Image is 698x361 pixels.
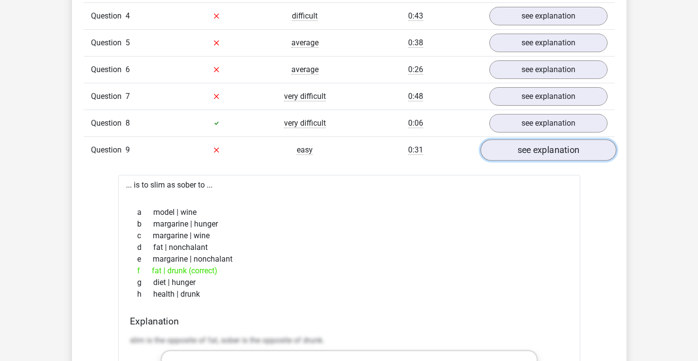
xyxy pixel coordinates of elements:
span: b [137,218,153,230]
p: slim is the opposite of fat, sober is the opposite of drunk. [130,335,569,346]
a: see explanation [489,60,608,79]
div: model | wine [130,207,569,218]
a: see explanation [489,34,608,52]
span: very difficult [284,118,326,128]
a: see explanation [489,114,608,133]
span: 8 [125,118,130,128]
span: average [291,65,319,75]
span: 0:06 [408,118,423,128]
span: Question [91,10,125,22]
span: 6 [125,65,130,74]
span: Question [91,144,125,156]
div: margarine | wine [130,230,569,242]
span: difficult [292,11,318,21]
span: Question [91,37,125,49]
div: margarine | hunger [130,218,569,230]
span: 0:43 [408,11,423,21]
div: margarine | nonchalant [130,253,569,265]
span: 0:26 [408,65,423,75]
span: g [137,277,153,288]
a: see explanation [489,87,608,106]
h4: Explanation [130,316,569,327]
div: health | drunk [130,288,569,300]
a: see explanation [480,139,616,161]
a: see explanation [489,7,608,25]
span: 0:31 [408,145,423,155]
span: average [291,38,319,48]
span: 5 [125,38,130,47]
div: diet | hunger [130,277,569,288]
span: c [137,230,153,242]
span: 7 [125,92,130,101]
span: h [137,288,153,300]
div: fat | nonchalant [130,242,569,253]
span: f [137,265,152,277]
span: Question [91,64,125,76]
span: 4 [125,11,130,20]
span: a [137,207,153,218]
span: d [137,242,153,253]
span: very difficult [284,92,326,101]
span: e [137,253,153,265]
span: Question [91,117,125,129]
span: 0:48 [408,92,423,101]
span: 9 [125,145,130,154]
span: easy [297,145,313,155]
span: 0:38 [408,38,423,48]
span: Question [91,91,125,102]
div: fat | drunk (correct) [130,265,569,277]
